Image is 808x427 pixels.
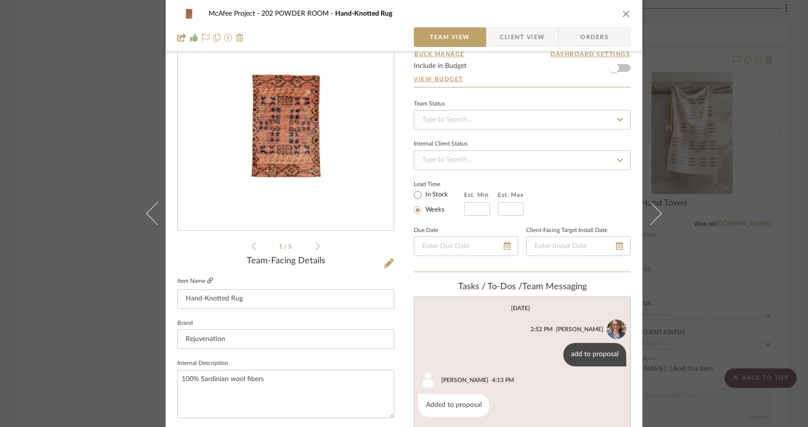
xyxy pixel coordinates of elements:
[511,305,530,312] div: [DATE]
[414,142,468,147] div: Internal Client Status
[177,277,213,285] label: Item Name
[550,50,631,59] button: Dashboard Settings
[178,19,394,231] div: 0
[622,9,631,18] button: close
[500,27,545,47] span: Client View
[414,110,631,129] input: Type to Search…
[236,34,244,42] img: Remove from project
[424,206,445,214] label: Weeks
[335,10,392,17] span: Hand-Knotted Rug
[177,321,193,326] label: Brand
[531,325,553,334] div: 2:52 PM
[418,394,489,417] div: Added to proposal
[177,329,394,349] input: Enter Brand
[186,19,386,231] img: cb1f022e-0ba7-44b7-b2ed-1b163ed4f5b0_436x436.jpg
[464,192,489,198] label: Est. Min
[418,370,438,390] img: user_avatar.png
[284,244,288,250] span: /
[458,282,522,291] span: Tasks / To-Dos /
[288,244,293,250] span: 5
[177,256,394,267] div: Team-Facing Details
[177,289,394,309] input: Enter Item Name
[526,228,607,233] label: Client-Facing Target Install Date
[414,102,445,107] div: Team Status
[177,4,201,23] img: cb1f022e-0ba7-44b7-b2ed-1b163ed4f5b0_48x40.jpg
[414,150,631,170] input: Type to Search…
[414,228,438,233] label: Due Date
[414,236,518,256] input: Enter Due Date
[556,325,603,334] div: [PERSON_NAME]
[414,75,631,83] a: View Budget
[430,27,470,47] span: Team View
[414,180,464,189] label: Lead Time
[414,189,464,216] mat-radio-group: Select item type
[414,50,465,59] button: Bulk Manage
[526,236,631,256] input: Enter Install Date
[498,192,524,198] label: Est. Max
[177,361,228,366] label: Internal Description
[570,27,619,47] span: Orders
[563,343,626,366] div: add to proposal
[209,10,261,17] span: McAfee Project
[414,282,631,293] div: team Messaging
[441,376,489,384] div: [PERSON_NAME]
[607,320,626,339] img: b5d82772-d636-4d15-90ea-627ccb1219e8.jpg
[279,244,284,250] span: 1
[261,10,335,17] span: 202 POWDER ROOM
[492,376,514,384] div: 4:13 PM
[424,191,448,199] label: In Stock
